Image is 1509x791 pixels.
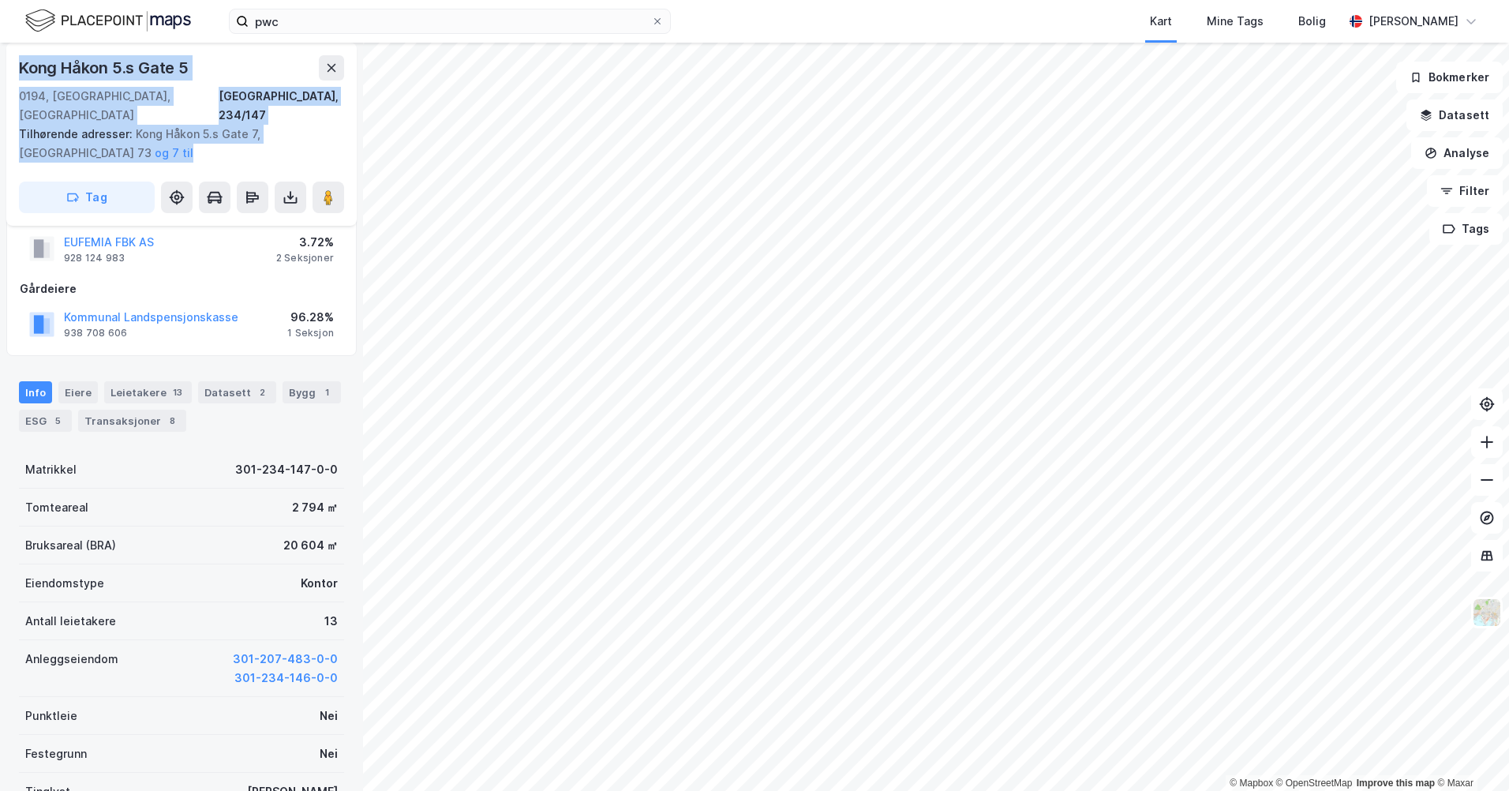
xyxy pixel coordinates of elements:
div: 928 124 983 [64,252,125,264]
span: Tilhørende adresser: [19,127,136,141]
div: Bruksareal (BRA) [25,536,116,555]
div: Kontor [301,574,338,593]
div: Nei [320,744,338,763]
div: 8 [164,413,180,429]
div: [GEOGRAPHIC_DATA], 234/147 [219,87,344,125]
div: 20 604 ㎡ [283,536,338,555]
iframe: Chat Widget [1430,715,1509,791]
div: 1 Seksjon [287,327,334,339]
div: 3.72% [276,233,334,252]
div: Eiere [58,381,98,403]
div: 13 [170,384,185,400]
div: Nei [320,707,338,725]
div: Mine Tags [1207,12,1264,31]
div: Tomteareal [25,498,88,517]
div: Eiendomstype [25,574,104,593]
div: 13 [324,612,338,631]
div: 301-234-147-0-0 [235,460,338,479]
div: 938 708 606 [64,327,127,339]
a: Improve this map [1357,778,1435,789]
div: Kart [1150,12,1172,31]
button: Analyse [1411,137,1503,169]
button: 301-207-483-0-0 [233,650,338,669]
div: Festegrunn [25,744,87,763]
img: Z [1472,598,1502,628]
div: Gårdeiere [20,279,343,298]
div: Kong Håkon 5.s Gate 7, [GEOGRAPHIC_DATA] 73 [19,125,331,163]
div: Transaksjoner [78,410,186,432]
div: 2 [254,384,270,400]
button: Tags [1429,213,1503,245]
div: 2 794 ㎡ [292,498,338,517]
div: 1 [319,384,335,400]
button: Tag [19,182,155,213]
div: 2 Seksjoner [276,252,334,264]
div: Kong Håkon 5.s Gate 5 [19,55,192,81]
div: Matrikkel [25,460,77,479]
div: Punktleie [25,707,77,725]
button: Bokmerker [1396,62,1503,93]
div: [PERSON_NAME] [1369,12,1458,31]
a: OpenStreetMap [1276,778,1353,789]
a: Mapbox [1230,778,1273,789]
div: 96.28% [287,308,334,327]
button: 301-234-146-0-0 [234,669,338,688]
div: 5 [50,413,66,429]
div: Datasett [198,381,276,403]
div: Leietakere [104,381,192,403]
div: Antall leietakere [25,612,116,631]
div: 0194, [GEOGRAPHIC_DATA], [GEOGRAPHIC_DATA] [19,87,219,125]
button: Filter [1427,175,1503,207]
div: Info [19,381,52,403]
div: Bygg [283,381,341,403]
img: logo.f888ab2527a4732fd821a326f86c7f29.svg [25,7,191,35]
input: Søk på adresse, matrikkel, gårdeiere, leietakere eller personer [249,9,651,33]
div: ESG [19,410,72,432]
div: Bolig [1298,12,1326,31]
button: Datasett [1406,99,1503,131]
div: Anleggseiendom [25,650,118,669]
